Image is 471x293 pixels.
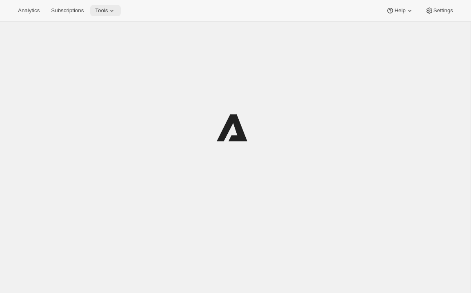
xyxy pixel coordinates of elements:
[433,7,453,14] span: Settings
[13,5,44,16] button: Analytics
[381,5,418,16] button: Help
[95,7,108,14] span: Tools
[46,5,89,16] button: Subscriptions
[51,7,84,14] span: Subscriptions
[420,5,458,16] button: Settings
[394,7,405,14] span: Help
[90,5,121,16] button: Tools
[18,7,40,14] span: Analytics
